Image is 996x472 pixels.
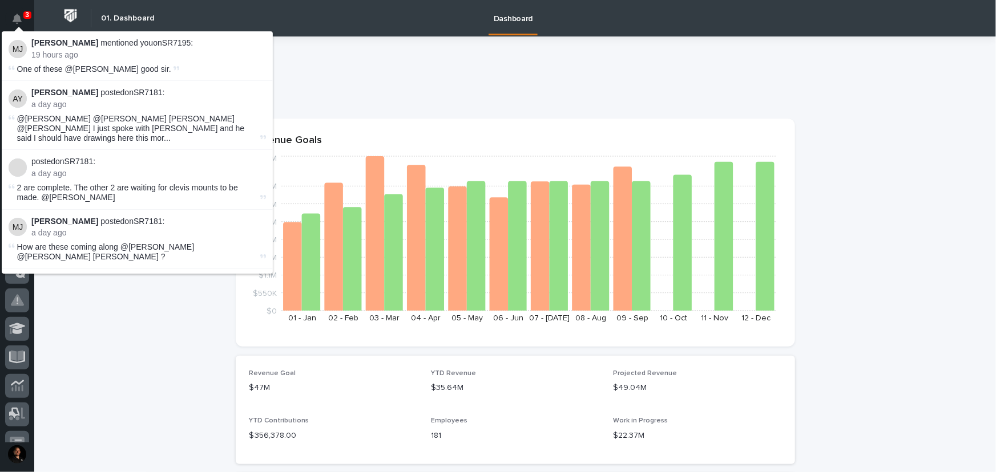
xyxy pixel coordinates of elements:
tspan: $3.3M [255,201,277,209]
p: $49.04M [613,382,781,394]
span: YTD Contributions [249,417,309,424]
text: 03 - Mar [369,314,400,322]
text: 06 - Jun [493,314,523,322]
strong: [PERSON_NAME] [31,38,98,47]
p: a day ago [31,100,266,109]
span: Revenue Goal [249,370,296,377]
span: How are these coming along @[PERSON_NAME] @[PERSON_NAME] [PERSON_NAME] ? [17,242,195,261]
span: Work in Progress [613,417,668,424]
img: Mike Johnson [9,40,27,58]
span: YTD Revenue [431,370,476,377]
text: 05 - May [451,314,483,322]
p: $22.37M [613,430,781,442]
p: 181 [431,430,599,442]
text: 09 - Sep [616,314,648,322]
p: 19 hours ago [31,50,266,60]
tspan: $4.77M [250,155,277,163]
strong: [PERSON_NAME] [31,217,98,226]
text: 12 - Dec [741,314,771,322]
p: $47M [249,382,418,394]
p: mentioned you on SR7195 : [31,38,266,48]
p: posted on SR7181 : [31,88,266,97]
p: posted on SR7181 : [31,217,266,226]
span: 2 are complete. The other 2 are waiting for clevis mounts to be made. @[PERSON_NAME] [17,183,238,202]
strong: [PERSON_NAME] [31,88,98,97]
text: 07 - [DATE] [529,314,570,322]
tspan: $2.2M [255,236,277,244]
button: Notifications [5,7,29,31]
text: 02 - Feb [328,314,358,322]
p: a day ago [31,228,266,238]
text: 11 - Nov [701,314,728,322]
button: users-avatar [5,442,29,466]
h2: 01. Dashboard [101,14,154,23]
p: Revenue Goals [252,135,779,147]
text: 04 - Apr [411,314,441,322]
img: Workspace Logo [60,5,81,26]
p: a day ago [31,169,266,178]
tspan: $1.65M [251,254,277,262]
text: 01 - Jan [288,314,316,322]
tspan: $550K [253,290,277,298]
img: Adam Yutzy [9,89,27,108]
text: 10 - Oct [660,314,687,322]
tspan: $0 [267,307,277,315]
span: @[PERSON_NAME] @[PERSON_NAME] [PERSON_NAME] @[PERSON_NAME] I just spoke with [PERSON_NAME] and he... [17,114,258,143]
p: 3 [25,11,29,19]
p: $35.64M [431,382,599,394]
span: One of these @[PERSON_NAME] good sir. [17,64,171,74]
tspan: $1.1M [259,272,277,280]
text: 08 - Aug [575,314,606,322]
p: $ 356,378.00 [249,430,418,442]
p: posted on SR7181 : [31,157,266,166]
div: Notifications3 [14,14,29,32]
tspan: $2.75M [251,218,277,226]
span: Employees [431,417,467,424]
span: Projected Revenue [613,370,677,377]
tspan: $3.85M [250,183,277,191]
img: Mike Johnson [9,218,27,236]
